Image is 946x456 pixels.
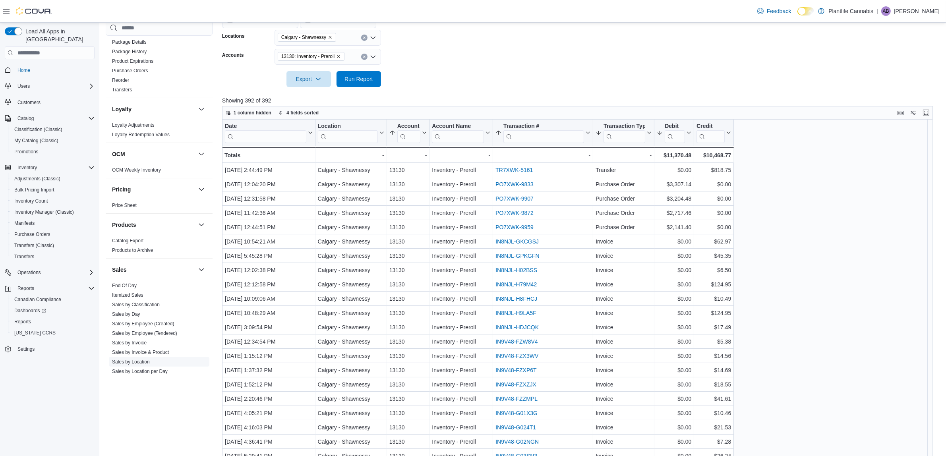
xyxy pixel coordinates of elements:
button: 1 column hidden [222,108,275,118]
a: IN9V48-FZZMPL [495,396,538,402]
span: Itemized Sales [112,292,143,298]
div: 13130 [389,280,427,290]
button: Account Name [432,123,490,143]
span: 1 column hidden [234,110,271,116]
a: Reports [11,317,34,327]
span: Reports [17,285,34,292]
div: Inventory - Preroll [432,237,490,247]
button: Account # [389,123,427,143]
span: Promotions [11,147,95,157]
span: Settings [17,346,35,352]
span: Calgary - Shawnessy [278,33,336,42]
span: Dashboards [14,307,46,314]
span: Inventory Count [11,196,95,206]
a: Inventory Count [11,196,51,206]
span: Reports [14,284,95,293]
a: PO7XWK-9907 [495,196,534,202]
label: Accounts [222,52,244,58]
span: Feedback [767,7,791,15]
span: Users [17,83,30,89]
button: Users [2,81,98,92]
div: Pricing [106,201,213,213]
div: Calgary - Shawnessy [317,280,384,290]
a: My Catalog (Classic) [11,136,62,145]
button: Transaction # [495,123,590,143]
a: PO7XWK-9959 [495,224,534,231]
a: Bulk Pricing Import [11,185,58,195]
button: Remove 13130: Inventory - Preroll from selection in this group [336,54,341,59]
div: Aran Bhagrath [881,6,891,16]
a: Manifests [11,218,38,228]
a: IN9V48-G02NGN [495,439,539,445]
button: [US_STATE] CCRS [8,327,98,338]
span: Adjustments (Classic) [11,174,95,184]
span: Catalog Export [112,238,143,244]
div: Account # [397,123,420,130]
div: [DATE] 12:31:58 PM [225,194,313,204]
button: Inventory [2,162,98,173]
a: Transfers (Classic) [11,241,57,250]
div: Calgary - Shawnessy [317,237,384,247]
div: Calgary - Shawnessy [317,223,384,232]
span: Inventory Manager (Classic) [11,207,95,217]
div: Account Name [432,123,484,143]
div: Invoice [596,280,652,290]
button: Debit [657,123,691,143]
button: Operations [14,268,44,277]
div: Transfer [596,166,652,175]
div: Transaction # [503,123,584,130]
div: $62.97 [696,237,731,247]
span: Bulk Pricing Import [11,185,95,195]
button: Products [197,220,206,230]
div: 13130 [389,166,427,175]
div: 13130 [389,266,427,275]
span: [US_STATE] CCRS [14,330,56,336]
button: Inventory Count [8,195,98,207]
div: Inventory - Preroll [432,180,490,189]
div: Transaction Type [604,123,645,143]
a: Package Details [112,39,147,45]
div: $0.00 [657,251,691,261]
span: Reports [11,317,95,327]
div: [DATE] 10:09:06 AM [225,294,313,304]
div: $0.00 [657,266,691,275]
div: Calgary - Shawnessy [317,251,384,261]
a: PO7XWK-9833 [495,182,534,188]
nav: Complex example [5,61,95,375]
button: Clear input [361,54,368,60]
a: Sales by Invoice [112,340,147,346]
div: Invoice [596,251,652,261]
div: Sales [106,281,213,417]
div: [DATE] 2:44:49 PM [225,166,313,175]
div: Calgary - Shawnessy [317,266,384,275]
a: Sales by Employee (Created) [112,321,174,327]
button: Pricing [112,185,195,193]
a: Settings [14,344,38,354]
a: IN8NJL-H79M42 [495,282,537,288]
button: Loyalty [197,104,206,114]
span: Transfers (Classic) [11,241,95,250]
a: Transfers [11,252,37,261]
div: $0.00 [696,209,731,218]
div: [DATE] 10:54:21 AM [225,237,313,247]
h3: Sales [112,266,127,274]
a: Loyalty Adjustments [112,122,155,128]
div: - [495,151,590,160]
span: My Catalog (Classic) [11,136,95,145]
span: Manifests [11,218,95,228]
div: Account # [397,123,420,143]
a: Sales by Invoice & Product [112,350,169,355]
div: Invoice [596,266,652,275]
div: $2,141.40 [657,223,691,232]
button: 4 fields sorted [275,108,322,118]
button: Promotions [8,146,98,157]
div: $3,204.48 [657,194,691,204]
div: Transaction # URL [503,123,584,143]
span: Users [14,81,95,91]
div: Calgary - Shawnessy [317,194,384,204]
span: AB [883,6,889,16]
div: Inventory - Preroll [432,166,490,175]
div: [DATE] 12:44:51 PM [225,223,313,232]
span: Inventory [14,163,95,172]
